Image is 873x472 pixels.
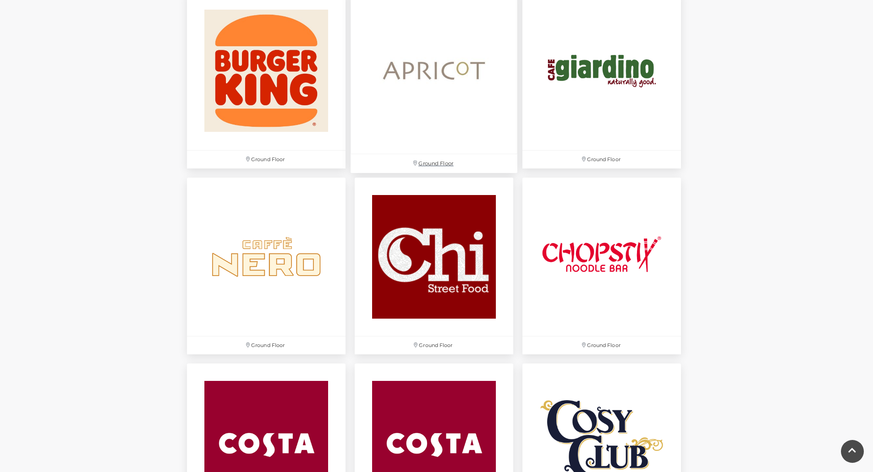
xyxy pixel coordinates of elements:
p: Ground Floor [522,336,681,354]
img: Chi at Festival Place, Basingstoke [355,178,513,336]
a: Chi at Festival Place, Basingstoke Ground Floor [350,173,518,359]
p: Ground Floor [187,336,346,354]
p: Ground Floor [187,151,346,168]
p: Ground Floor [351,154,517,173]
a: Ground Floor [518,173,686,359]
p: Ground Floor [522,151,681,168]
p: Ground Floor [355,336,513,354]
a: Ground Floor [182,173,350,359]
